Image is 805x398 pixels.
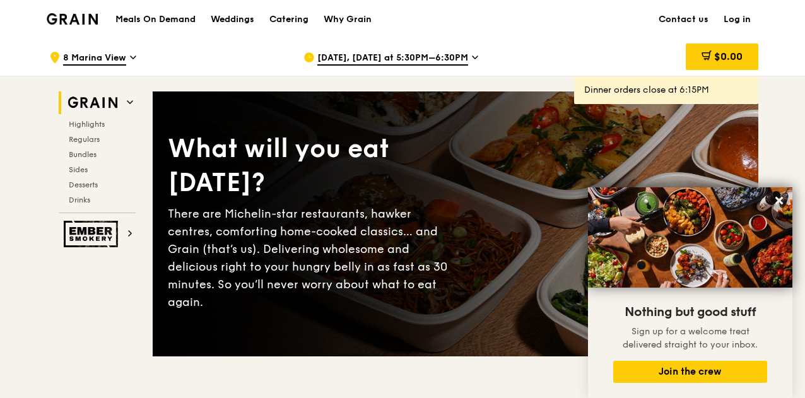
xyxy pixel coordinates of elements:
[269,1,308,38] div: Catering
[651,1,716,38] a: Contact us
[769,190,789,211] button: Close
[69,150,97,159] span: Bundles
[69,196,90,204] span: Drinks
[69,120,105,129] span: Highlights
[316,1,379,38] a: Why Grain
[168,132,455,200] div: What will you eat [DATE]?
[211,1,254,38] div: Weddings
[69,165,88,174] span: Sides
[69,135,100,144] span: Regulars
[714,50,743,62] span: $0.00
[584,84,748,97] div: Dinner orders close at 6:15PM
[69,180,98,189] span: Desserts
[625,305,756,320] span: Nothing but good stuff
[317,52,468,66] span: [DATE], [DATE] at 5:30PM–6:30PM
[64,221,122,247] img: Ember Smokery web logo
[324,1,372,38] div: Why Grain
[168,205,455,311] div: There are Michelin-star restaurants, hawker centres, comforting home-cooked classics… and Grain (...
[64,91,122,114] img: Grain web logo
[203,1,262,38] a: Weddings
[588,187,792,288] img: DSC07876-Edit02-Large.jpeg
[63,52,126,66] span: 8 Marina View
[613,361,767,383] button: Join the crew
[716,1,758,38] a: Log in
[623,326,758,350] span: Sign up for a welcome treat delivered straight to your inbox.
[115,13,196,26] h1: Meals On Demand
[262,1,316,38] a: Catering
[47,13,98,25] img: Grain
